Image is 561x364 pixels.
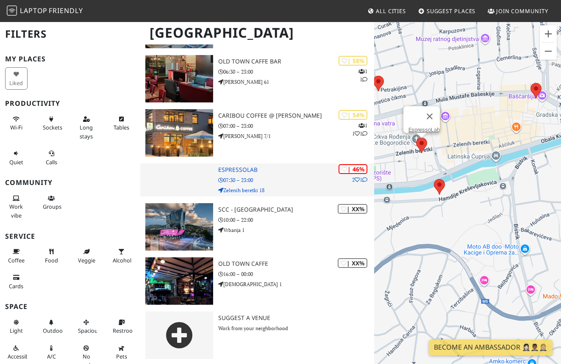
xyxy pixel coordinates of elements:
button: Quiet [5,146,28,169]
p: Vrbanja 1 [218,226,374,234]
button: A/C [40,341,63,364]
a: SCC - Sarajevo City Center | XX% SCC - [GEOGRAPHIC_DATA] 10:00 – 22:00 Vrbanja 1 [140,203,374,251]
h3: Suggest a Venue [218,314,374,322]
a: | 46% 21 EspressoLab 07:30 – 23:00 Zelenih beretki 18 [140,163,374,196]
button: Tables [110,112,133,135]
span: Work-friendly tables [114,124,129,131]
button: Long stays [75,112,98,143]
a: All Cities [364,3,409,19]
p: 16:00 – 00:00 [218,270,374,278]
img: LaptopFriendly [7,6,17,16]
a: LaptopFriendly LaptopFriendly [7,4,83,19]
button: Work vibe [5,191,28,222]
button: Accessible [5,341,28,364]
h3: Productivity [5,99,135,108]
h3: Old town caffe bar [218,58,374,65]
h3: SCC - [GEOGRAPHIC_DATA] [218,206,374,213]
p: 1 1 1 [352,121,367,138]
button: Spacious [75,315,98,338]
p: Zelenih beretki 18 [218,186,374,194]
a: Old Town Caffe | XX% Old Town Caffe 16:00 – 00:00 [DEMOGRAPHIC_DATA] 1 [140,257,374,305]
p: Work from your neighborhood [218,324,374,332]
a: Become an Ambassador 🤵🏻‍♀️🤵🏾‍♂️🤵🏼‍♀️ [429,339,553,356]
div: | 58% [339,56,367,66]
span: Air conditioned [47,353,56,360]
span: Power sockets [43,124,62,131]
span: Food [45,256,58,264]
h3: Community [5,179,135,187]
p: 07:00 – 23:00 [218,122,374,130]
h3: Service [5,232,135,240]
span: Coffee [8,256,25,264]
img: SCC - Sarajevo City Center [145,203,213,251]
a: Join Community [484,3,552,19]
span: Video/audio calls [46,158,57,166]
h3: My Places [5,55,135,63]
h3: EspressoLab [218,166,374,174]
button: Alcohol [110,245,133,267]
span: Spacious [78,327,100,334]
span: Restroom [113,327,138,334]
p: 06:30 – 23:00 [218,68,374,76]
div: | XX% [338,258,367,268]
button: Schließen [419,106,440,127]
div: | 46% [339,164,367,174]
span: Natural light [10,327,23,334]
p: [PERSON_NAME] 61 [218,78,374,86]
span: Group tables [43,203,61,210]
span: Outdoor area [43,327,65,334]
span: Friendly [49,6,83,15]
a: Caribou Coffee @ Dr. Mustafe Pintola | 54% 111 Caribou Coffee @ [PERSON_NAME] 07:00 – 23:00 [PERS... [140,109,374,157]
a: EspressoLab [408,127,440,133]
span: People working [9,203,23,219]
button: Wi-Fi [5,112,28,135]
p: 07:30 – 23:00 [218,176,374,184]
button: Outdoor [40,315,63,338]
div: | 54% [339,110,367,120]
button: Calls [40,146,63,169]
h3: Caribou Coffee @ [PERSON_NAME] [218,112,374,119]
p: 2 1 [352,176,367,184]
button: Vergrößern [540,25,557,42]
h3: Space [5,303,135,311]
span: Veggie [78,256,95,264]
h2: Filters [5,21,135,47]
span: Alcohol [113,256,131,264]
span: All Cities [376,7,406,15]
img: Caribou Coffee @ Dr. Mustafe Pintola [145,109,213,157]
img: Old town caffe bar [145,55,213,102]
span: Quiet [9,158,23,166]
p: 10:00 – 22:00 [218,216,374,224]
button: Food [40,245,63,267]
button: Veggie [75,245,98,267]
p: [PERSON_NAME] 7/1 [218,132,374,140]
h1: [GEOGRAPHIC_DATA] [143,21,372,44]
span: Suggest Places [427,7,476,15]
img: gray-place-d2bdb4477600e061c01bd816cc0f2ef0cfcb1ca9e3ad78868dd16fb2af073a21.png [145,312,213,359]
span: Long stays [80,124,93,140]
h3: Old Town Caffe [218,260,374,267]
button: Light [5,315,28,338]
button: Groups [40,191,63,214]
span: Credit cards [9,282,23,290]
button: Restroom [110,315,133,338]
span: Join Community [496,7,548,15]
span: Pet friendly [116,353,127,360]
button: Cards [5,270,28,293]
span: Accessible [8,353,33,360]
span: Stable Wi-Fi [10,124,22,131]
a: Suggest a Venue Work from your neighborhood [140,312,374,359]
div: | XX% [338,204,367,214]
button: Verkleinern [540,43,557,60]
span: Laptop [20,6,47,15]
p: 1 1 [358,67,367,83]
button: Pets [110,341,133,364]
a: Old town caffe bar | 58% 11 Old town caffe bar 06:30 – 23:00 [PERSON_NAME] 61 [140,55,374,102]
button: Coffee [5,245,28,267]
p: [DEMOGRAPHIC_DATA] 1 [218,280,374,288]
button: Sockets [40,112,63,135]
a: Suggest Places [415,3,479,19]
img: Old Town Caffe [145,257,213,305]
